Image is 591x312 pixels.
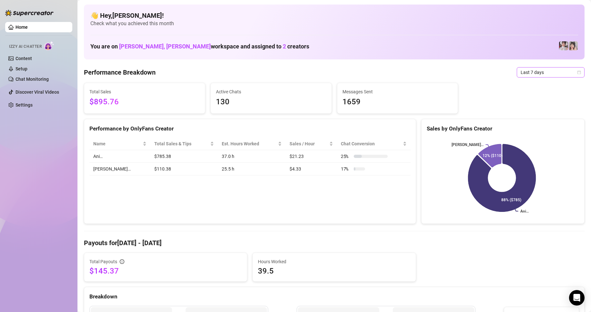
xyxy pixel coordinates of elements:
[15,89,59,95] a: Discover Viral Videos
[150,150,218,163] td: $785.38
[44,41,54,50] img: AI Chatter
[569,290,585,306] div: Open Intercom Messenger
[15,102,33,108] a: Settings
[216,96,326,108] span: 130
[15,77,49,82] a: Chat Monitoring
[451,142,484,147] text: [PERSON_NAME]…
[150,138,218,150] th: Total Sales & Tips
[89,292,579,301] div: Breakdown
[150,163,218,175] td: $110.38
[286,150,337,163] td: $21.23
[89,163,150,175] td: [PERSON_NAME]…
[341,153,351,160] span: 25 %
[154,140,209,147] span: Total Sales & Tips
[218,163,286,175] td: 25.5 h
[90,11,578,20] h4: 👋 Hey, [PERSON_NAME] !
[222,140,277,147] div: Est. Hours Worked
[90,43,309,50] h1: You are on workspace and assigned to creators
[286,163,337,175] td: $4.33
[258,258,410,265] span: Hours Worked
[341,140,402,147] span: Chat Conversion
[119,43,211,50] span: [PERSON_NAME], [PERSON_NAME]
[84,68,156,77] h4: Performance Breakdown
[5,10,54,16] img: logo-BBDzfeDw.svg
[286,138,337,150] th: Sales / Hour
[520,209,529,213] text: Ani…
[89,124,411,133] div: Performance by OnlyFans Creator
[342,96,453,108] span: 1659
[9,44,42,50] span: Izzy AI Chatter
[427,124,579,133] div: Sales by OnlyFans Creator
[577,70,581,74] span: calendar
[216,88,326,95] span: Active Chats
[341,165,351,172] span: 17 %
[337,138,411,150] th: Chat Conversion
[89,138,150,150] th: Name
[89,88,200,95] span: Total Sales
[89,258,117,265] span: Total Payouts
[342,88,453,95] span: Messages Sent
[559,41,568,50] img: Rosie
[283,43,286,50] span: 2
[15,66,27,71] a: Setup
[93,140,141,147] span: Name
[89,96,200,108] span: $895.76
[569,41,578,50] img: Ani
[89,150,150,163] td: Ani…
[290,140,328,147] span: Sales / Hour
[90,20,578,27] span: Check what you achieved this month
[89,266,242,276] span: $145.37
[84,238,585,247] h4: Payouts for [DATE] - [DATE]
[120,259,124,264] span: info-circle
[15,25,28,30] a: Home
[15,56,32,61] a: Content
[258,266,410,276] span: 39.5
[218,150,286,163] td: 37.0 h
[521,68,581,77] span: Last 7 days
